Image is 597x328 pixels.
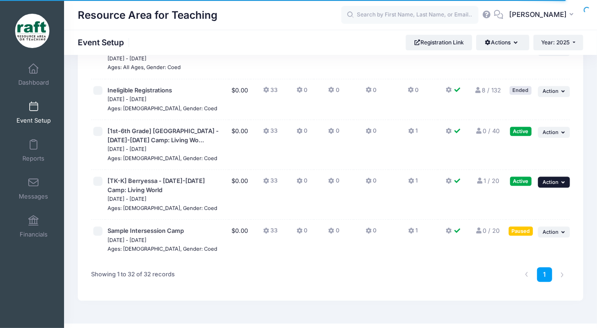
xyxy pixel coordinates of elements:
[296,127,307,140] button: 0
[229,38,251,79] td: $0.00
[18,79,49,86] span: Dashboard
[510,127,532,135] div: Active
[108,246,217,252] small: Ages: [DEMOGRAPHIC_DATA], Gender: Coed
[229,170,251,220] td: $0.00
[510,86,532,95] div: Ended
[22,155,44,162] span: Reports
[108,177,205,194] span: [TK-K] Berryessa - [DATE]-[DATE] Camp: Living World
[328,226,339,240] button: 0
[296,86,307,99] button: 0
[16,117,51,124] span: Event Setup
[229,79,251,120] td: $0.00
[91,264,175,285] div: Showing 1 to 32 of 32 records
[19,193,48,200] span: Messages
[543,229,559,235] span: Action
[543,88,559,94] span: Action
[328,86,339,99] button: 0
[474,86,501,94] a: 8 / 132
[366,86,376,99] button: 0
[408,226,418,240] button: 1
[12,210,55,242] a: Financials
[475,227,500,234] a: 0 / 20
[538,226,570,237] button: Action
[108,146,146,152] small: [DATE] - [DATE]
[538,127,570,138] button: Action
[263,86,278,99] button: 33
[406,35,472,50] a: Registration Link
[12,134,55,167] a: Reports
[543,129,559,135] span: Action
[296,177,307,190] button: 0
[229,120,251,170] td: $0.00
[509,226,533,235] div: Paused
[408,177,418,190] button: 1
[543,179,559,185] span: Action
[108,105,217,112] small: Ages: [DEMOGRAPHIC_DATA], Gender: Coed
[78,5,217,26] h1: Resource Area for Teaching
[20,231,48,238] span: Financials
[78,38,132,47] h1: Event Setup
[408,127,418,140] button: 1
[328,127,339,140] button: 0
[533,35,583,50] button: Year: 2025
[108,227,184,234] span: Sample Intersession Camp
[108,155,217,161] small: Ages: [DEMOGRAPHIC_DATA], Gender: Coed
[366,226,376,240] button: 0
[108,86,172,94] span: Ineligible Registrations
[108,55,146,62] small: [DATE] - [DATE]
[296,226,307,240] button: 0
[108,237,146,243] small: [DATE] - [DATE]
[108,205,217,211] small: Ages: [DEMOGRAPHIC_DATA], Gender: Coed
[15,14,49,48] img: Resource Area for Teaching
[475,127,500,134] a: 0 / 40
[538,177,570,188] button: Action
[12,172,55,204] a: Messages
[366,177,376,190] button: 0
[12,59,55,91] a: Dashboard
[263,226,278,240] button: 33
[476,35,529,50] button: Actions
[108,127,219,144] span: [1st-6th Grade] [GEOGRAPHIC_DATA] - [DATE]-[DATE] Camp: Living Wo...
[263,177,278,190] button: 33
[108,196,146,202] small: [DATE] - [DATE]
[510,177,532,185] div: Active
[12,97,55,129] a: Event Setup
[538,86,570,97] button: Action
[229,220,251,260] td: $0.00
[263,127,278,140] button: 33
[537,267,552,282] a: 1
[108,64,181,70] small: Ages: All Ages, Gender: Coed
[542,39,570,46] span: Year: 2025
[328,177,339,190] button: 0
[476,177,499,184] a: 1 / 20
[509,10,567,20] span: [PERSON_NAME]
[408,86,419,99] button: 0
[503,5,583,26] button: [PERSON_NAME]
[341,6,479,24] input: Search by First Name, Last Name, or Email...
[108,96,146,102] small: [DATE] - [DATE]
[366,127,376,140] button: 0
